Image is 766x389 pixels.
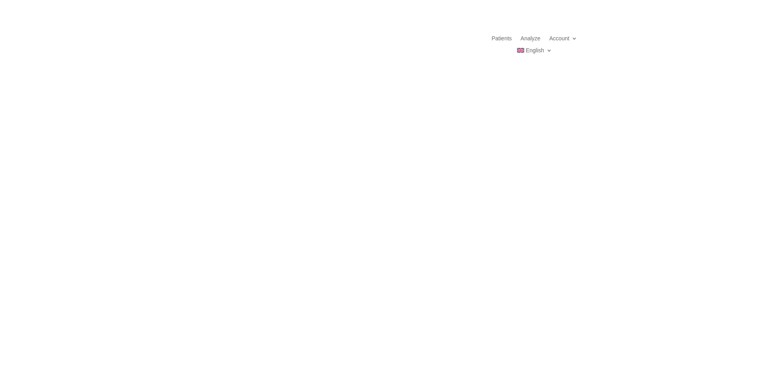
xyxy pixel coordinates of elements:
a: Account [549,36,578,44]
a: Patients [492,36,512,44]
a: Analyze [521,36,541,44]
a: English [517,48,552,56]
span: English [526,48,544,53]
img: Checkdent Logo [168,32,295,64]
